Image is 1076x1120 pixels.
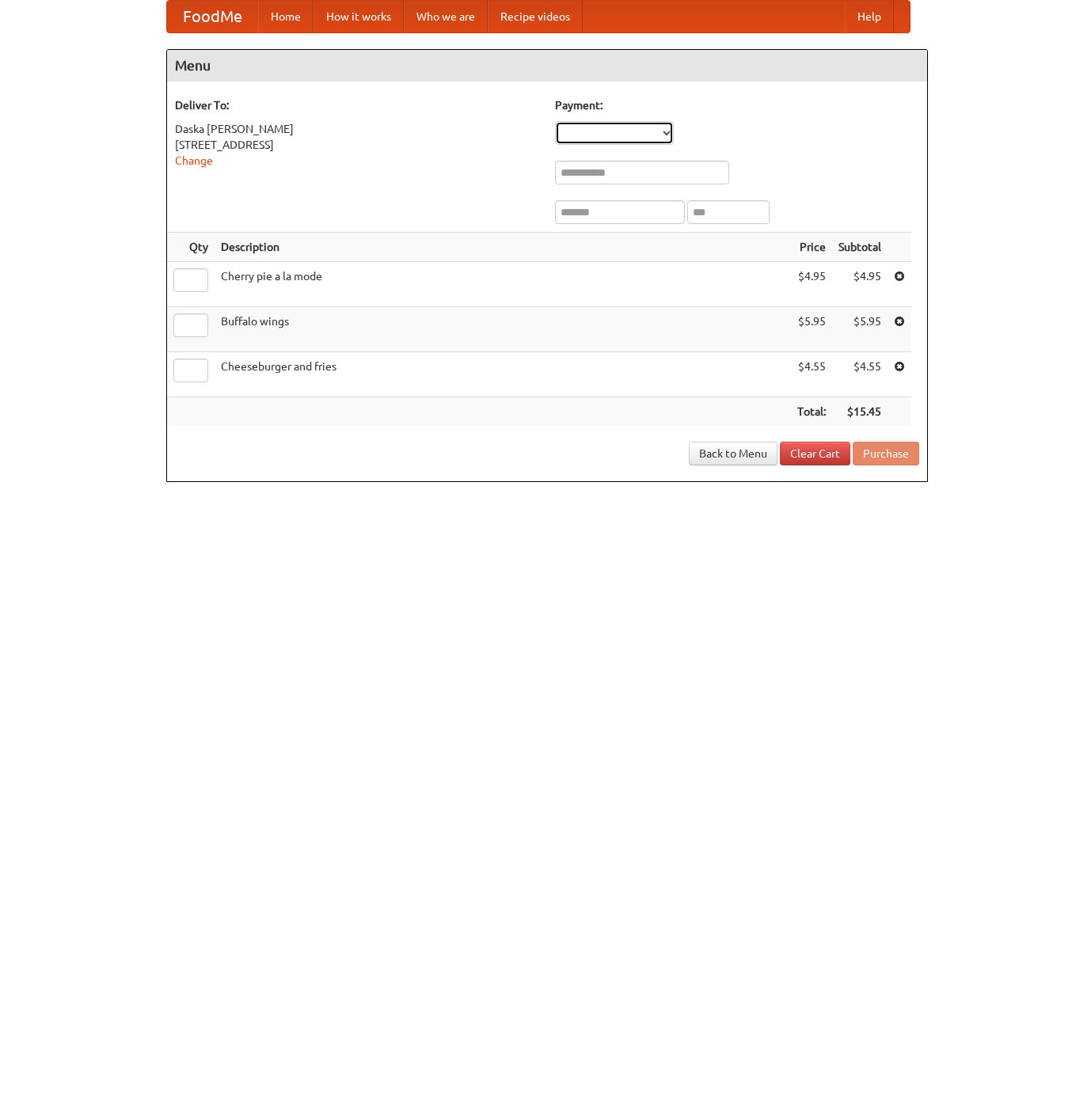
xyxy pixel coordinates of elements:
[175,97,539,113] h5: Deliver To:
[780,442,850,465] a: Clear Cart
[314,1,404,32] a: How it works
[791,233,832,262] th: Price
[845,1,894,32] a: Help
[167,50,927,82] h4: Menu
[488,1,583,32] a: Recipe videos
[791,352,832,397] td: $4.55
[832,397,888,427] th: $15.45
[832,307,888,352] td: $5.95
[832,233,888,262] th: Subtotal
[215,262,791,307] td: Cherry pie a la mode
[853,442,919,465] button: Purchase
[791,307,832,352] td: $5.95
[791,262,832,307] td: $4.95
[215,233,791,262] th: Description
[689,442,778,465] a: Back to Menu
[167,233,215,262] th: Qty
[555,97,919,113] h5: Payment:
[175,137,539,153] div: [STREET_ADDRESS]
[215,352,791,397] td: Cheeseburger and fries
[791,397,832,427] th: Total:
[832,262,888,307] td: $4.95
[258,1,314,32] a: Home
[215,307,791,352] td: Buffalo wings
[175,154,213,167] a: Change
[404,1,488,32] a: Who we are
[832,352,888,397] td: $4.55
[175,121,539,137] div: Daska [PERSON_NAME]
[167,1,258,32] a: FoodMe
